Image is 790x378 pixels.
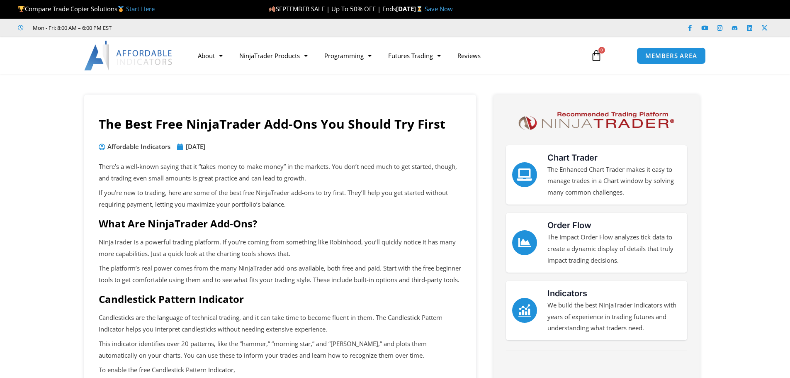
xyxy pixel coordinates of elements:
[190,46,231,65] a: About
[99,115,462,133] h1: The Best Free NinjaTrader Add-Ons You Should Try First
[547,300,681,334] p: We build the best NinjaTrader indicators with years of experience in trading futures and understa...
[99,312,462,335] p: Candlesticks are the language of technical trading, and it can take time to become fluent in them...
[99,187,462,210] p: If you’re new to trading, here are some of the best free NinjaTrader add-ons to try first. They’l...
[512,162,537,187] a: Chart Trader
[99,338,462,361] p: This indicator identifies over 20 patterns, like the “hammer,” “morning star,” and “[PERSON_NAME]...
[84,41,173,71] img: LogoAI | Affordable Indicators – NinjaTrader
[316,46,380,65] a: Programming
[515,109,678,133] img: NinjaTrader Logo | Affordable Indicators – NinjaTrader
[598,47,605,54] span: 0
[99,237,462,260] p: NinjaTrader is a powerful trading platform. If you’re coming from something like Robinhood, you’l...
[547,232,681,266] p: The Impact Order Flow analyzes tick data to create a dynamic display of details that truly impact...
[547,220,591,230] a: Order Flow
[126,5,155,13] a: Start Here
[123,24,248,32] iframe: Customer reviews powered by Trustpilot
[645,53,697,59] span: MEMBERS AREA
[105,141,170,153] span: Affordable Indicators
[396,5,425,13] strong: [DATE]
[547,153,598,163] a: Chart Trader
[99,161,462,184] p: There’s a well-known saying that it “takes money to make money” in the markets. You don’t need mu...
[512,298,537,323] a: Indicators
[99,292,244,306] span: Candlestick Pattern Indicator
[547,164,681,199] p: The Enhanced Chart Trader makes it easy to manage trades in a Chart window by solving many common...
[637,47,706,64] a: MEMBERS AREA
[380,46,449,65] a: Futures Trading
[18,6,24,12] img: 🏆
[449,46,489,65] a: Reviews
[269,6,275,12] img: 🍂
[269,5,396,13] span: SEPTEMBER SALE | Up To 50% OFF | Ends
[99,263,462,286] p: The platform’s real power comes from the many NinjaTrader add-ons available, both free and paid. ...
[31,23,112,33] span: Mon - Fri: 8:00 AM – 6:00 PM EST
[547,288,587,298] a: Indicators
[186,142,205,151] time: [DATE]
[18,5,155,13] span: Compare Trade Copier Solutions
[416,6,423,12] img: ⌛
[118,6,124,12] img: 🥇
[425,5,453,13] a: Save Now
[231,46,316,65] a: NinjaTrader Products
[512,230,537,255] a: Order Flow
[578,44,615,68] a: 0
[99,217,257,230] span: What Are NinjaTrader Add-Ons?
[190,46,581,65] nav: Menu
